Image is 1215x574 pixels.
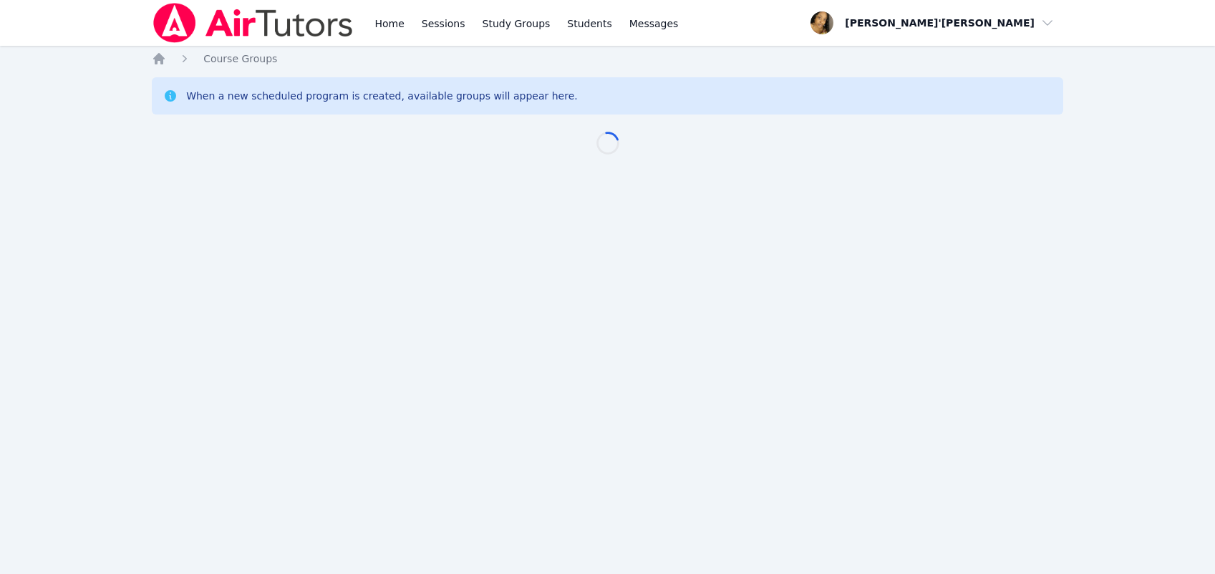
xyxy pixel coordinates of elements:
[203,53,277,64] span: Course Groups
[152,3,354,43] img: Air Tutors
[152,52,1063,66] nav: Breadcrumb
[203,52,277,66] a: Course Groups
[629,16,679,31] span: Messages
[186,89,578,103] div: When a new scheduled program is created, available groups will appear here.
